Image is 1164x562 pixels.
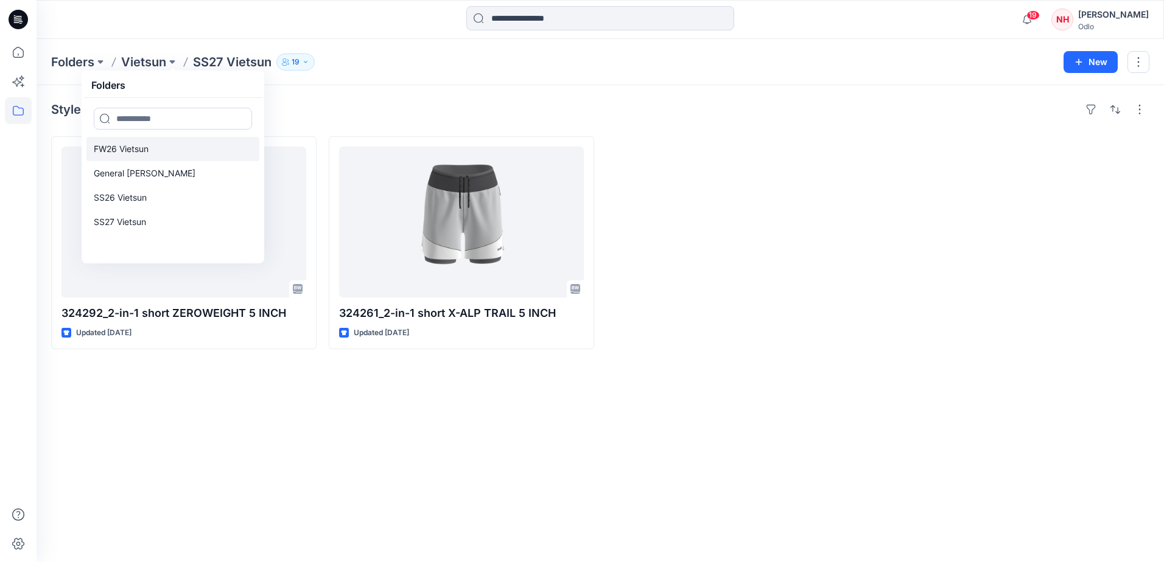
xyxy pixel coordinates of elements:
p: FW26 Vietsun [94,142,149,156]
a: Folders [51,54,94,71]
a: SS27 Vietsun [86,210,259,234]
a: 324292_2-in-1 short ZEROWEIGHT 5 INCH [61,147,306,297]
h4: Styles [51,102,88,117]
h5: Folders [84,73,133,97]
p: Updated [DATE] [354,327,409,339]
div: Odlo [1078,22,1149,31]
p: Updated [DATE] [76,327,131,339]
div: [PERSON_NAME] [1078,7,1149,22]
p: 19 [292,55,300,69]
p: SS26 Vietsun [94,190,147,205]
div: NH [1051,9,1073,30]
a: SS26 Vietsun [86,186,259,210]
button: New [1064,51,1118,73]
span: 19 [1026,10,1040,20]
p: SS27 Vietsun [94,215,146,229]
p: 324261_2-in-1 short X-ALP TRAIL 5 INCH [339,305,584,322]
a: General [PERSON_NAME] [86,161,259,186]
a: FW26 Vietsun [86,137,259,161]
p: 324292_2-in-1 short ZEROWEIGHT 5 INCH [61,305,306,322]
p: General [PERSON_NAME] [94,166,195,181]
p: SS27 Vietsun [193,54,272,71]
a: Vietsun [121,54,166,71]
a: 324261_2-in-1 short X-ALP TRAIL 5 INCH [339,147,584,297]
button: 19 [276,54,315,71]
